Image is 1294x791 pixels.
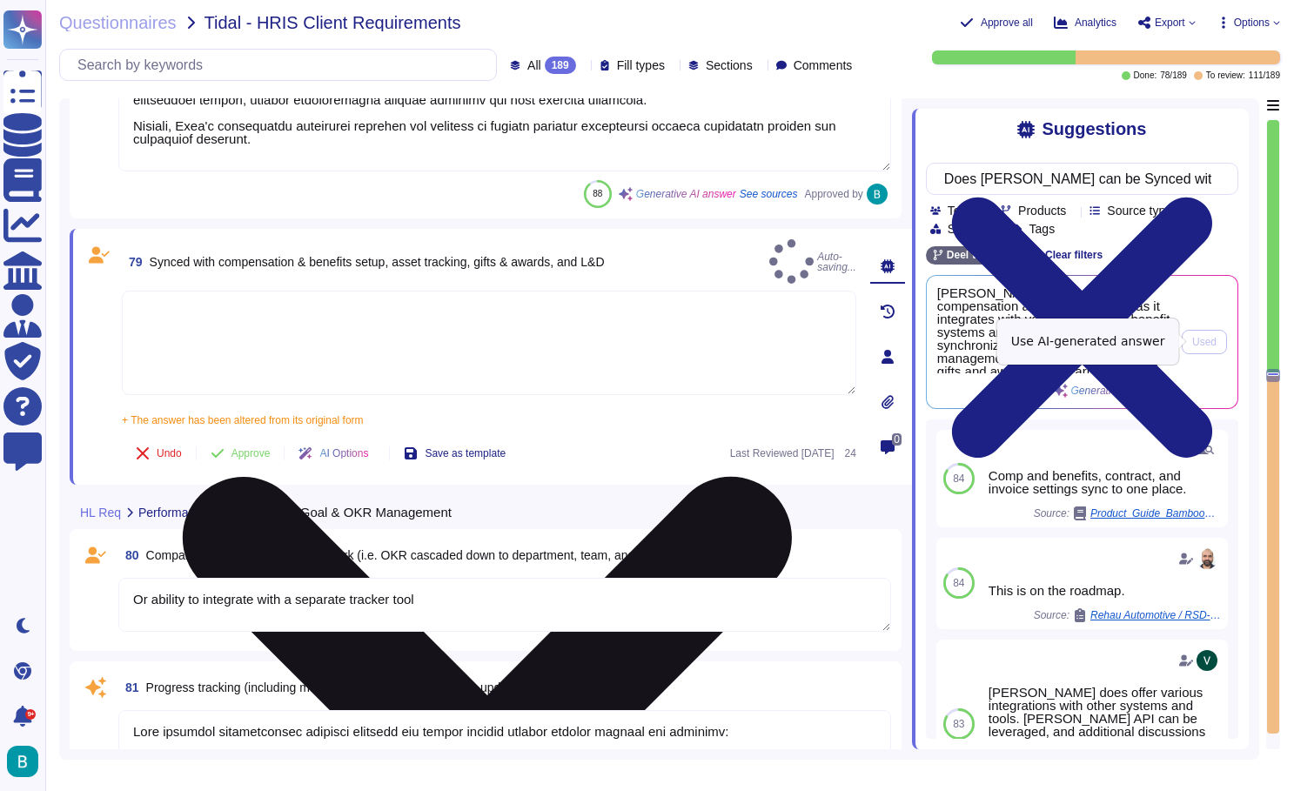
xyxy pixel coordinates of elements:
[25,709,36,720] div: 9+
[1155,17,1185,28] span: Export
[122,256,143,268] span: 79
[841,448,856,459] span: 24
[1249,71,1280,80] span: 111 / 189
[1054,16,1116,30] button: Analytics
[1075,17,1116,28] span: Analytics
[794,59,853,71] span: Comments
[204,14,461,31] span: Tidal - HRIS Client Requirements
[118,578,891,632] textarea: Or ability to integrate with a separate tracker tool
[935,164,1220,194] input: Search by keywords
[1182,330,1227,354] button: Used
[892,433,902,446] span: 0
[150,255,605,269] span: Synced with compensation & benefits setup, asset tracking, gifts & awards, and L&D
[953,473,964,484] span: 84
[953,578,964,588] span: 84
[3,742,50,781] button: user
[80,506,121,519] span: HL Req
[1134,71,1157,80] span: Done:
[706,59,753,71] span: Sections
[527,59,541,71] span: All
[989,686,1221,777] div: [PERSON_NAME] does offer various integrations with other systems and tools. [PERSON_NAME] API can...
[636,189,736,199] span: Generative AI answer
[617,59,665,71] span: Fill types
[7,746,38,777] img: user
[1090,610,1221,620] span: Rehau Automotive / RSD-21991
[981,17,1033,28] span: Approve all
[118,549,139,561] span: 80
[740,189,798,199] span: See sources
[545,57,576,74] div: 189
[1206,71,1245,80] span: To review:
[989,584,1221,597] div: This is on the roadmap.
[1192,337,1217,347] span: Used
[953,719,964,729] span: 83
[1160,71,1187,80] span: 78 / 189
[804,189,862,199] span: Approved by
[122,291,856,395] textarea: [PERSON_NAME] can sync compensation and benefits setup, as it integrates with various employee be...
[1034,608,1221,622] span: Source:
[997,318,1179,365] div: Use AI-generated answer
[1234,17,1270,28] span: Options
[593,189,602,198] span: 88
[69,50,496,80] input: Search by keywords
[1197,650,1217,671] img: user
[118,681,139,694] span: 81
[59,14,177,31] span: Questionnaires
[960,16,1033,30] button: Approve all
[769,239,856,284] span: Auto-saving...
[867,184,888,204] img: user
[1197,548,1217,569] img: user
